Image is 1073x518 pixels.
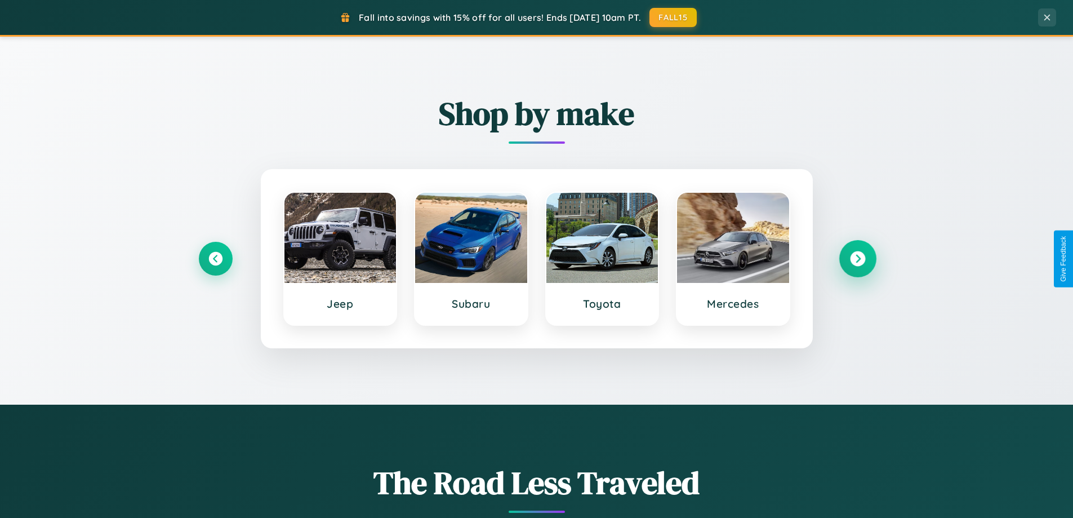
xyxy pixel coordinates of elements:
[558,297,647,311] h3: Toyota
[296,297,385,311] h3: Jeep
[359,12,641,23] span: Fall into savings with 15% off for all users! Ends [DATE] 10am PT.
[688,297,778,311] h3: Mercedes
[199,92,875,135] h2: Shop by make
[1059,236,1067,282] div: Give Feedback
[426,297,516,311] h3: Subaru
[649,8,697,27] button: FALL15
[199,461,875,504] h1: The Road Less Traveled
